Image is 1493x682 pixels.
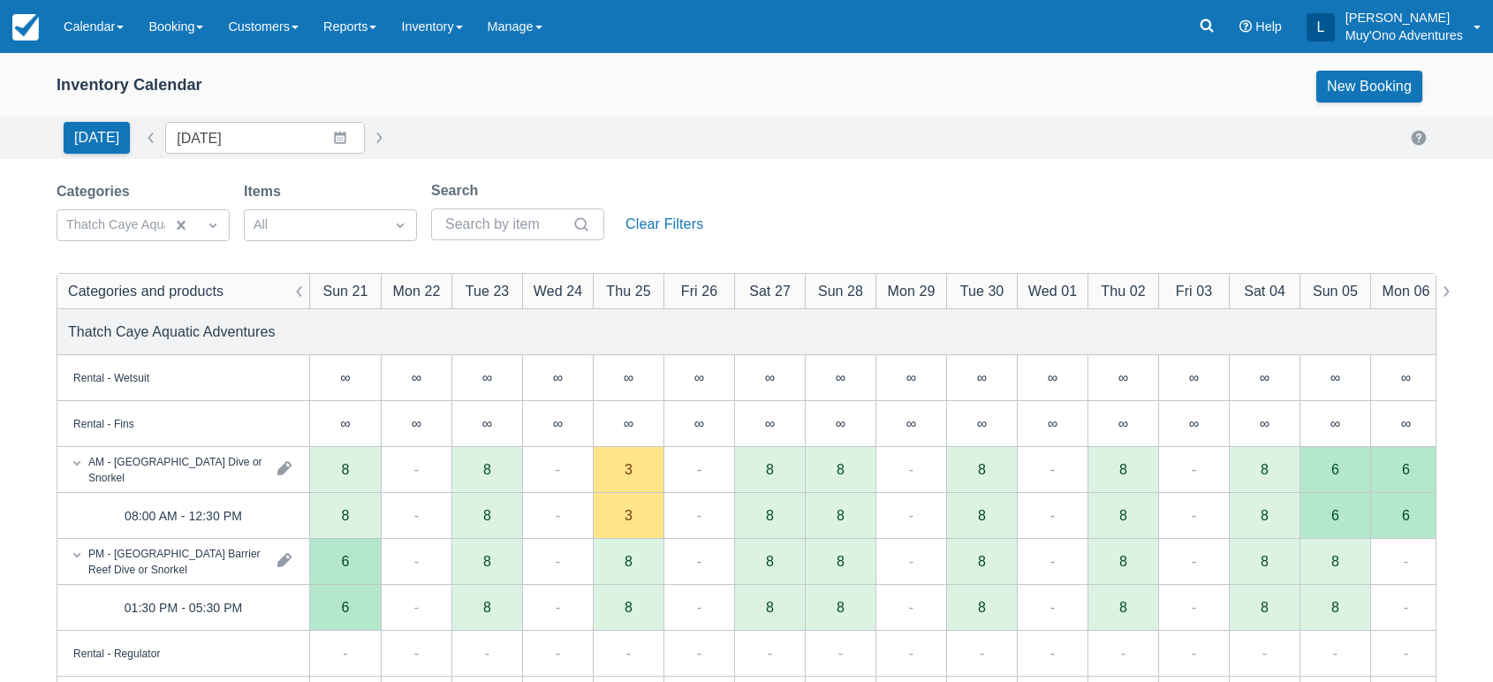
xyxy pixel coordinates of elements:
div: ∞ [977,370,987,384]
div: ∞ [946,355,1017,401]
div: 8 [1261,508,1269,522]
div: 8 [1261,554,1269,568]
div: ∞ [805,401,875,447]
div: ∞ [522,355,593,401]
div: 8 [1261,462,1269,476]
div: - [1192,596,1196,618]
div: ∞ [1401,370,1411,384]
div: 6 [1331,462,1339,476]
div: ∞ [553,416,563,430]
div: ∞ [765,416,775,430]
div: - [556,504,560,526]
div: ∞ [906,370,916,384]
div: Wed 24 [534,280,582,301]
div: ∞ [451,355,522,401]
div: - [1333,642,1338,663]
div: 8 [946,585,1017,631]
div: ∞ [593,355,663,401]
div: - [1050,642,1055,663]
div: 8 [1088,585,1158,631]
div: ∞ [875,401,946,447]
div: - [697,458,701,480]
div: 8 [837,462,845,476]
span: Help [1255,19,1282,34]
div: 8 [837,508,845,522]
div: Categories and products [68,280,224,301]
div: ∞ [624,416,633,430]
div: 6 [1300,493,1370,539]
div: Sun 21 [322,280,368,301]
div: 8 [805,493,875,539]
div: - [768,642,772,663]
div: - [909,504,913,526]
div: 8 [483,508,491,522]
div: - [1404,596,1408,618]
input: Date [165,122,365,154]
div: - [1404,550,1408,572]
div: ∞ [1300,401,1370,447]
div: ∞ [482,416,492,430]
div: - [838,642,843,663]
div: 6 [342,554,350,568]
div: 8 [946,493,1017,539]
div: - [909,596,913,618]
div: 6 [1370,493,1441,539]
div: ∞ [805,355,875,401]
div: 8 [766,554,774,568]
div: AM - [GEOGRAPHIC_DATA] Dive or Snorkel [88,453,263,485]
div: - [1192,550,1196,572]
div: - [556,642,560,663]
div: 8 [483,462,491,476]
div: Mon 22 [393,280,441,301]
div: ∞ [1229,355,1300,401]
div: - [556,458,560,480]
div: Thu 25 [606,280,650,301]
div: ∞ [1189,416,1199,430]
div: Sun 28 [818,280,863,301]
div: - [1050,596,1055,618]
div: 8 [310,493,381,539]
div: ∞ [340,370,350,384]
div: - [626,642,631,663]
div: - [414,550,419,572]
div: 8 [734,585,805,631]
div: - [909,642,913,663]
a: New Booking [1316,71,1422,102]
div: Sat 04 [1244,280,1285,301]
div: ∞ [836,370,845,384]
div: 8 [1119,600,1127,614]
div: 8 [766,462,774,476]
div: ∞ [1017,401,1088,447]
div: Rental - Fins [73,415,134,431]
div: ∞ [381,355,451,401]
div: 8 [1119,508,1127,522]
div: ∞ [734,401,805,447]
label: Categories [57,181,137,202]
div: - [909,550,913,572]
div: 6 [1402,508,1410,522]
div: Mon 06 [1383,280,1430,301]
div: ∞ [482,370,492,384]
div: ∞ [1370,401,1441,447]
div: L [1307,13,1335,42]
div: Tue 30 [960,280,1004,301]
div: ∞ [1260,370,1269,384]
div: ∞ [734,355,805,401]
div: - [414,642,419,663]
div: 8 [805,585,875,631]
div: ∞ [624,370,633,384]
div: 3 [625,508,633,522]
div: ∞ [451,401,522,447]
div: ∞ [1401,416,1411,430]
div: ∞ [765,370,775,384]
div: ∞ [522,401,593,447]
div: 8 [978,554,986,568]
div: ∞ [412,416,421,430]
div: ∞ [1229,401,1300,447]
div: ∞ [977,416,987,430]
div: 01:30 PM - 05:30 PM [125,596,243,618]
div: Rental - Regulator [73,645,160,661]
div: Thatch Caye Aquatic Adventures [68,321,276,342]
span: Dropdown icon [204,216,222,234]
div: ∞ [553,370,563,384]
